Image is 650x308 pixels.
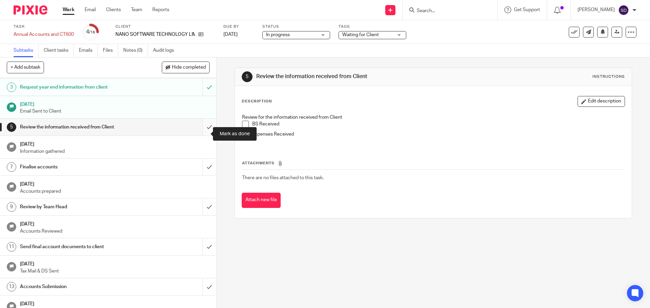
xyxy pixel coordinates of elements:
div: 13 [7,282,16,291]
span: Hide completed [172,65,206,70]
p: Description [242,99,272,104]
label: Status [262,24,330,29]
h1: [DATE] [20,219,210,228]
a: Clients [106,6,121,13]
img: Pixie [14,5,47,15]
p: Accounts Reviewed [20,228,210,235]
span: There are no files attached to this task. [242,175,324,180]
a: Subtasks [14,44,39,57]
div: 9 [7,202,16,212]
p: Expenses Received [252,131,624,138]
h1: Request year end information from client [20,82,137,92]
span: [DATE] [223,32,238,37]
p: Email Sent to Client [20,108,210,115]
span: Attachments [242,161,275,165]
div: 4 [86,28,95,36]
label: Client [115,24,215,29]
h1: Review the information received from Client [20,122,137,132]
div: 3 [7,82,16,92]
h1: Accounts Submission [20,282,137,292]
h1: Review the information received from Client [256,73,448,80]
h1: Finalise accounts [20,162,137,172]
a: Email [85,6,96,13]
div: 5 [242,71,253,82]
h1: [DATE] [20,179,210,188]
a: Audit logs [153,44,179,57]
p: NANO SOFTWARE TECHNOLOGY LIMITED [115,31,195,38]
h1: Send final account documents to client [20,242,137,252]
button: Edit description [578,96,625,107]
p: BS Received [252,121,624,127]
span: Waiting for Client [342,32,379,37]
div: 5 [7,122,16,132]
div: 7 [7,162,16,172]
p: Information gathered [20,148,210,155]
div: Instructions [592,74,625,79]
button: + Add subtask [7,62,44,73]
a: Team [131,6,142,13]
div: Annual Accounts and CT600 [14,31,74,38]
a: Notes (0) [123,44,148,57]
img: svg%3E [618,5,629,16]
h1: [DATE] [20,99,210,108]
label: Due by [223,24,254,29]
h1: [DATE] [20,259,210,267]
h1: [DATE] [20,139,210,148]
a: Emails [79,44,98,57]
p: Review for the information received from Client [242,114,624,121]
a: Files [103,44,118,57]
button: Attach new file [242,193,281,208]
span: In progress [266,32,290,37]
a: Work [63,6,74,13]
small: /16 [89,30,95,34]
button: Hide completed [162,62,210,73]
div: 11 [7,242,16,252]
h1: [DATE] [20,299,210,307]
p: Accounts prepared [20,188,210,195]
label: Task [14,24,74,29]
p: Tax Mail & DS Sent [20,268,210,275]
a: Reports [152,6,169,13]
a: Client tasks [44,44,74,57]
h1: Review by Team Head [20,202,137,212]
